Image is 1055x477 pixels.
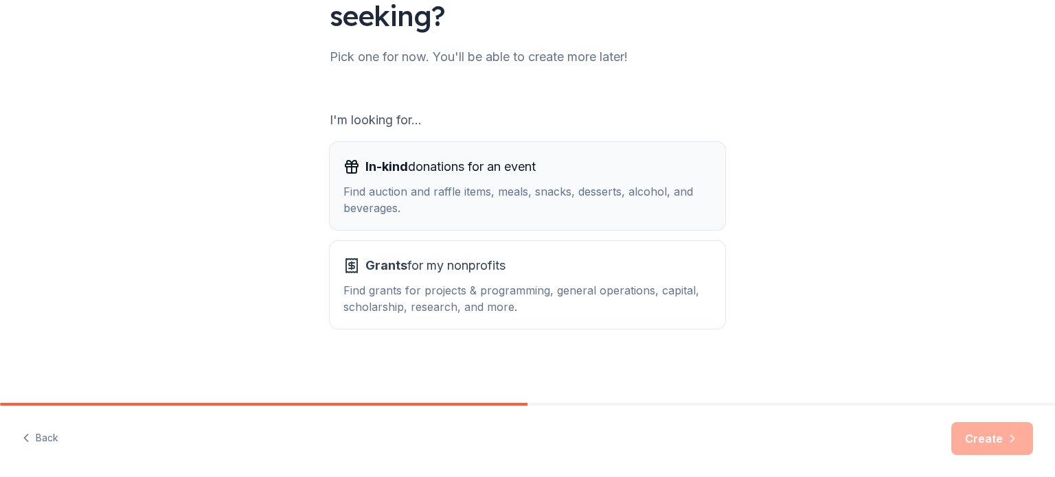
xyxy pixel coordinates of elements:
span: Grants [365,258,407,272]
span: In-kind [365,159,408,174]
div: Pick one for now. You'll be able to create more later! [330,46,725,68]
button: Back [22,424,58,453]
span: donations for an event [365,156,536,178]
div: I'm looking for... [330,109,725,131]
button: In-kinddonations for an eventFind auction and raffle items, meals, snacks, desserts, alcohol, and... [330,142,725,230]
div: Find auction and raffle items, meals, snacks, desserts, alcohol, and beverages. [343,183,712,216]
button: Grantsfor my nonprofitsFind grants for projects & programming, general operations, capital, schol... [330,241,725,329]
span: for my nonprofits [365,255,506,277]
div: Find grants for projects & programming, general operations, capital, scholarship, research, and m... [343,282,712,315]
